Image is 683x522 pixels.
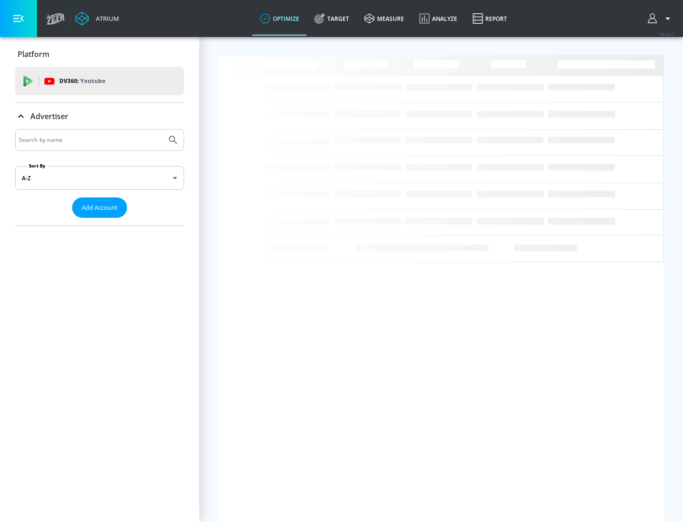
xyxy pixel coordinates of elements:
span: v 4.24.0 [660,31,674,37]
span: Add Account [82,202,118,213]
a: Analyze [412,1,465,36]
p: Platform [18,49,49,59]
div: DV360: Youtube [15,67,184,95]
button: Add Account [72,197,127,218]
a: Report [465,1,515,36]
a: optimize [252,1,307,36]
p: Youtube [80,76,105,86]
div: Platform [15,41,184,67]
label: Sort By [27,163,47,169]
p: DV360: [59,76,105,86]
a: Atrium [75,11,119,26]
input: Search by name [19,134,163,146]
div: Advertiser [15,103,184,130]
nav: list of Advertiser [15,218,184,225]
div: Atrium [92,14,119,23]
div: Advertiser [15,129,184,225]
div: A-Z [15,166,184,190]
a: measure [357,1,412,36]
p: Advertiser [30,111,68,121]
a: Target [307,1,357,36]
